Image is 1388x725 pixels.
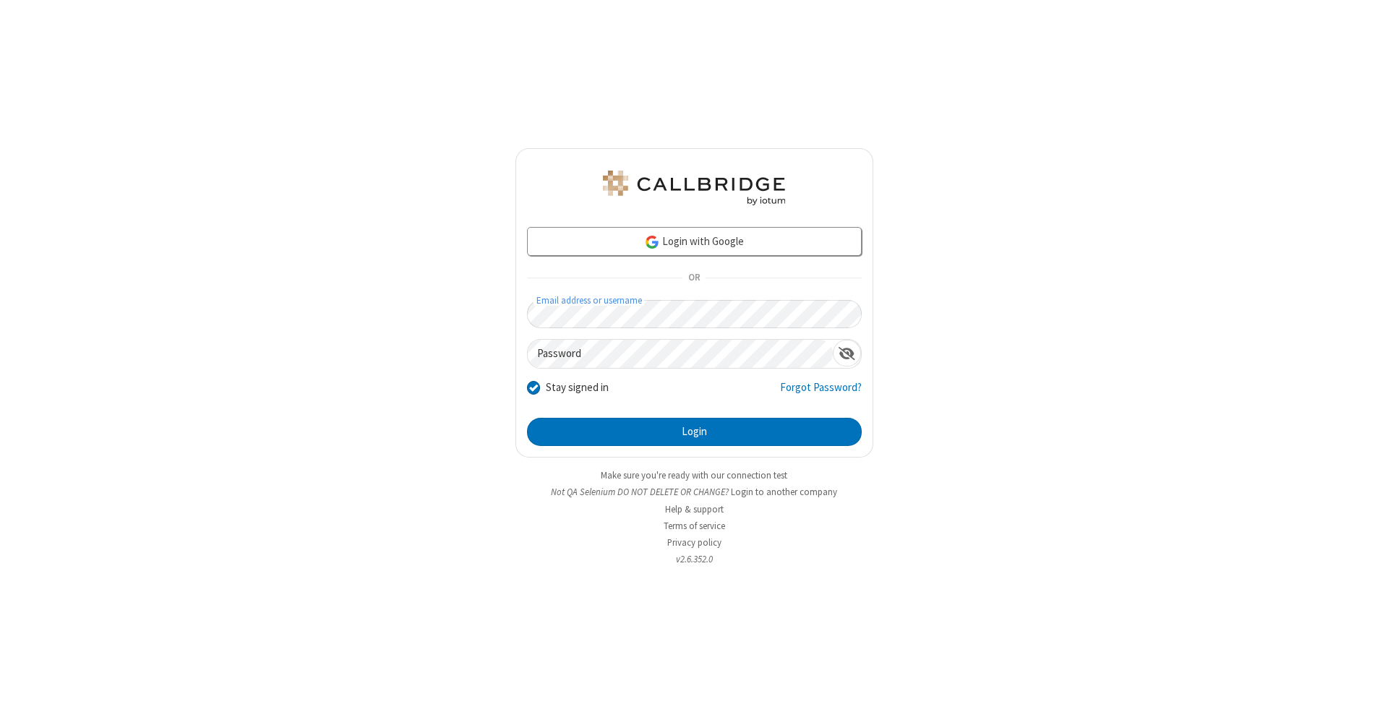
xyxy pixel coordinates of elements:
input: Email address or username [527,300,862,328]
a: Login with Google [527,227,862,256]
img: google-icon.png [644,234,660,250]
li: Not QA Selenium DO NOT DELETE OR CHANGE? [515,485,873,499]
div: Show password [833,340,861,366]
img: QA Selenium DO NOT DELETE OR CHANGE [600,171,788,205]
a: Make sure you're ready with our connection test [601,469,787,481]
a: Privacy policy [667,536,721,549]
span: OR [682,268,706,288]
button: Login to another company [731,485,837,499]
input: Password [528,340,833,368]
label: Stay signed in [546,379,609,396]
a: Help & support [665,503,724,515]
button: Login [527,418,862,447]
a: Terms of service [664,520,725,532]
a: Forgot Password? [780,379,862,407]
li: v2.6.352.0 [515,552,873,566]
